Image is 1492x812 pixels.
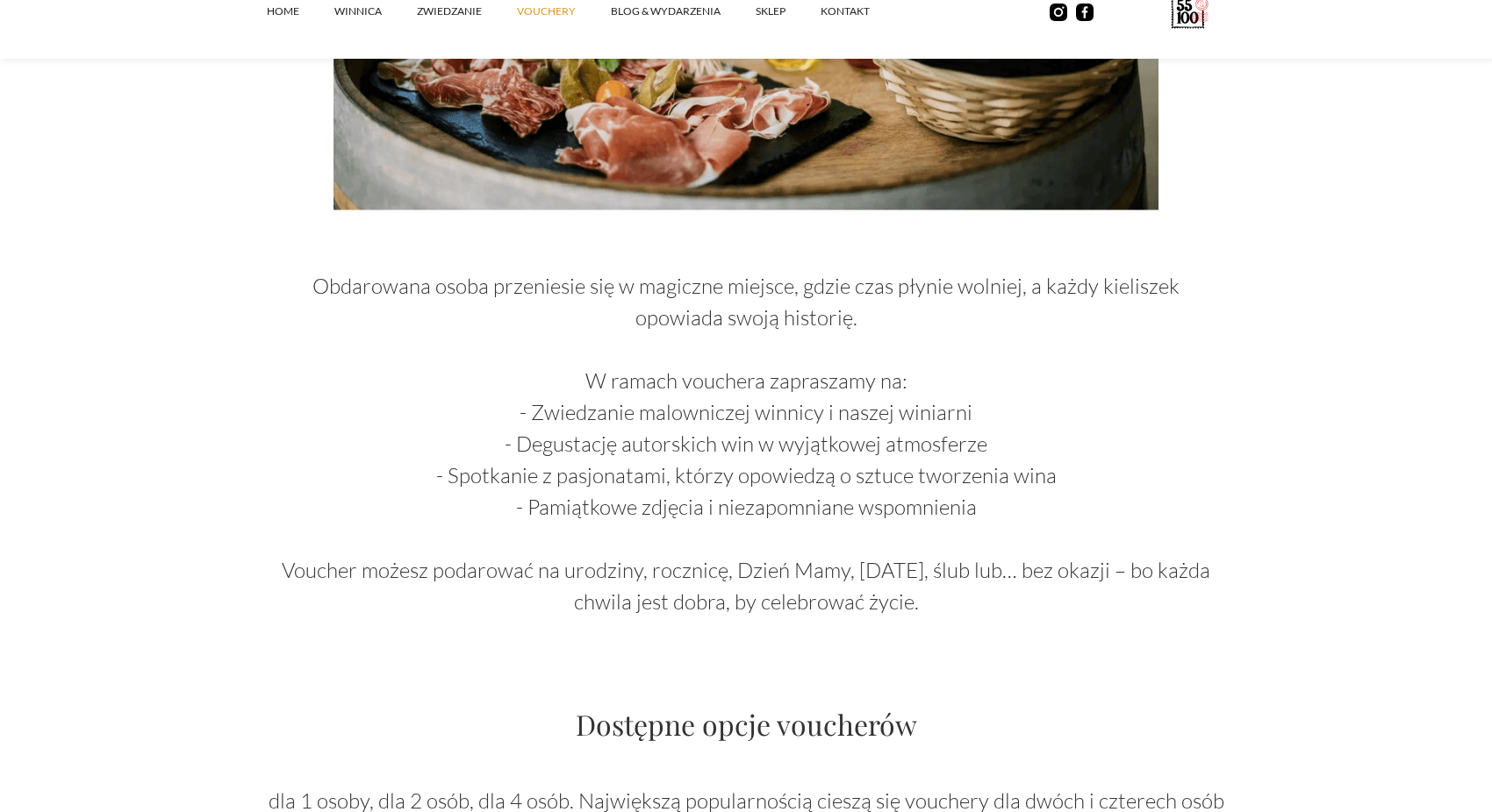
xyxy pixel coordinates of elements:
[267,239,1225,617] p: Obdarowana osoba przeniesie się w magiczne miejsce, gdzie czas płynie wolniej, a każdy kieliszek ...
[267,705,1225,743] h3: Dostępne opcje voucherów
